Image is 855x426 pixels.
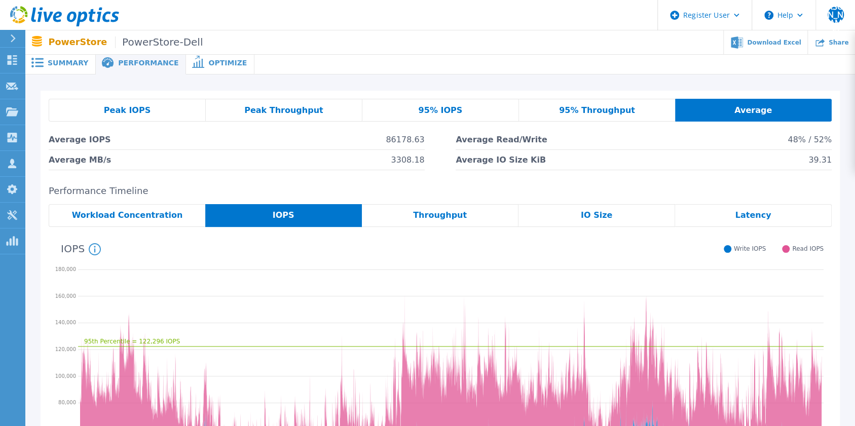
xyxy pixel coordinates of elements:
[747,40,801,46] span: Download Excel
[72,211,183,219] span: Workload Concentration
[273,211,294,219] span: IOPS
[84,338,180,345] text: 95th Percentile = 122,296 IOPS
[55,373,76,378] text: 100,000
[61,243,101,255] h4: IOPS
[788,130,832,149] span: 48% / 52%
[55,346,76,352] text: 120,000
[734,245,766,253] span: Write IOPS
[391,150,424,170] span: 3308.18
[55,293,76,298] text: 160,000
[104,106,151,114] span: Peak IOPS
[792,245,824,253] span: Read IOPS
[559,106,635,114] span: 95% Throughput
[456,130,547,149] span: Average Read/Write
[115,36,203,48] span: PowerStore-Dell
[49,130,110,149] span: Average IOPS
[808,150,832,170] span: 39.31
[55,320,76,325] text: 140,000
[244,106,323,114] span: Peak Throughput
[208,59,247,66] span: Optimize
[49,36,203,48] p: PowerStore
[735,211,771,219] span: Latency
[48,59,88,66] span: Summary
[413,211,467,219] span: Throughput
[49,186,832,197] h2: Performance Timeline
[58,400,76,405] text: 80,000
[418,106,462,114] span: 95% IOPS
[581,211,612,219] span: IO Size
[734,106,772,114] span: Average
[456,150,546,170] span: Average IO Size KiB
[118,59,178,66] span: Performance
[829,40,848,46] span: Share
[55,266,76,272] text: 180,000
[386,130,424,149] span: 86178.63
[49,150,111,170] span: Average MB/s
